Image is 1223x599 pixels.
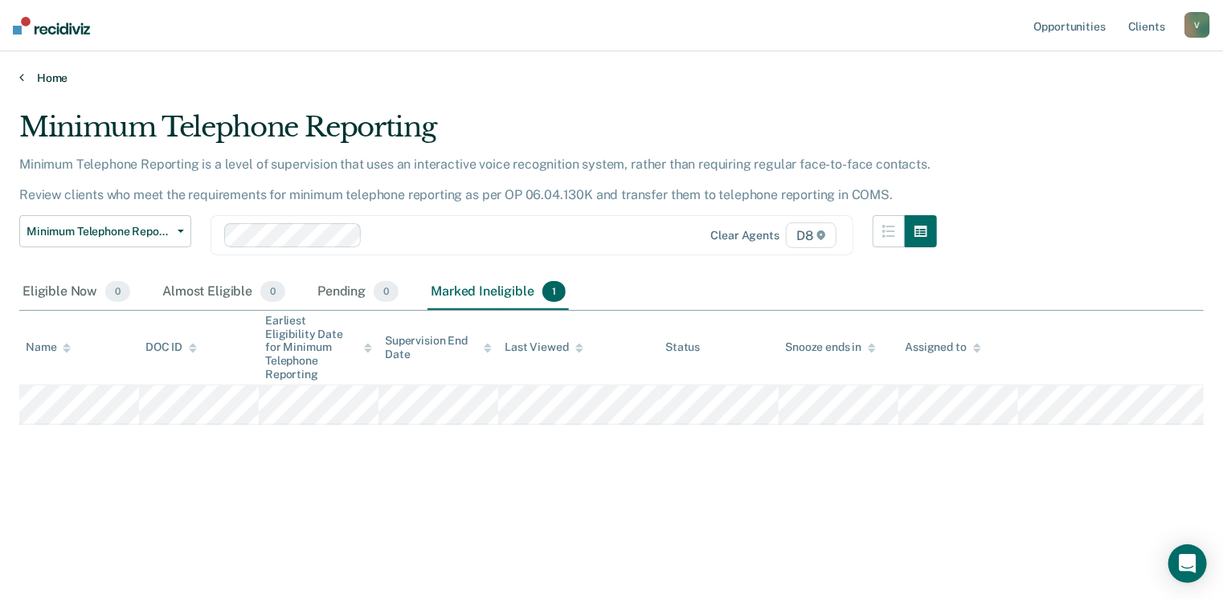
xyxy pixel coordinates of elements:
[27,225,171,238] span: Minimum Telephone Reporting
[265,314,372,381] div: Earliest Eligibility Date for Minimum Telephone Reporting
[19,111,937,157] div: Minimum Telephone Reporting
[1168,544,1207,583] div: Open Intercom Messenger
[145,340,197,354] div: DOC ID
[19,157,931,202] p: Minimum Telephone Reporting is a level of supervision that uses an interactive voice recognition ...
[19,71,1204,85] a: Home
[385,334,492,361] div: Supervision End Date
[13,17,90,35] img: Recidiviz
[905,340,980,354] div: Assigned to
[786,222,836,248] span: D8
[427,275,569,310] div: Marked Ineligible1
[314,275,402,310] div: Pending0
[665,340,700,354] div: Status
[1184,12,1210,38] button: V
[374,281,399,302] span: 0
[505,340,583,354] div: Last Viewed
[260,281,285,302] span: 0
[105,281,130,302] span: 0
[19,215,191,247] button: Minimum Telephone Reporting
[785,340,876,354] div: Snooze ends in
[26,340,71,354] div: Name
[19,275,133,310] div: Eligible Now0
[159,275,288,310] div: Almost Eligible0
[542,281,566,302] span: 1
[711,229,779,242] div: Clear agents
